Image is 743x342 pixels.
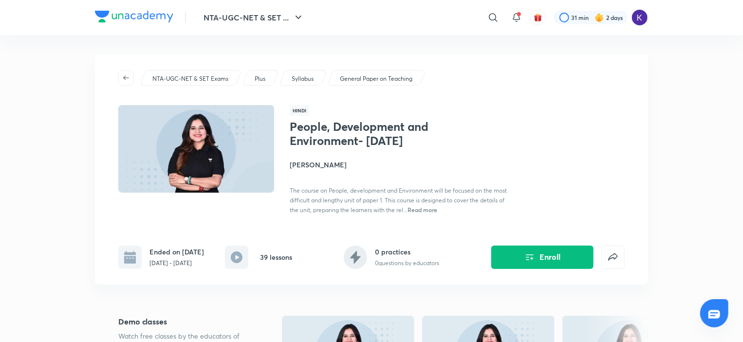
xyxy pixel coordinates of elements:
a: NTA-UGC-NET & SET Exams [151,74,230,83]
button: NTA-UGC-NET & SET ... [198,8,310,27]
a: Plus [253,74,267,83]
img: streak [594,13,604,22]
button: false [601,246,625,269]
p: Plus [255,74,265,83]
button: Enroll [491,246,594,269]
p: Syllabus [292,74,314,83]
span: Read more [408,206,437,214]
h5: Demo classes [118,316,251,327]
img: Thumbnail [117,104,276,194]
a: Company Logo [95,11,173,25]
p: 0 questions by educators [375,259,439,268]
img: kanishka hemani [632,9,648,26]
span: Hindi [290,105,309,116]
a: Syllabus [290,74,316,83]
h6: 0 practices [375,247,439,257]
img: Company Logo [95,11,173,22]
a: General Paper on Teaching [338,74,414,83]
h4: [PERSON_NAME] [290,160,508,170]
h6: Ended on [DATE] [149,247,204,257]
p: NTA-UGC-NET & SET Exams [152,74,228,83]
span: The course on People, development and Environment will be focused on the most difficult and lengt... [290,187,507,214]
h6: 39 lessons [260,252,292,262]
h1: People, Development and Environment- [DATE] [290,120,449,148]
p: [DATE] - [DATE] [149,259,204,268]
p: General Paper on Teaching [340,74,412,83]
button: avatar [530,10,546,25]
img: avatar [534,13,542,22]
